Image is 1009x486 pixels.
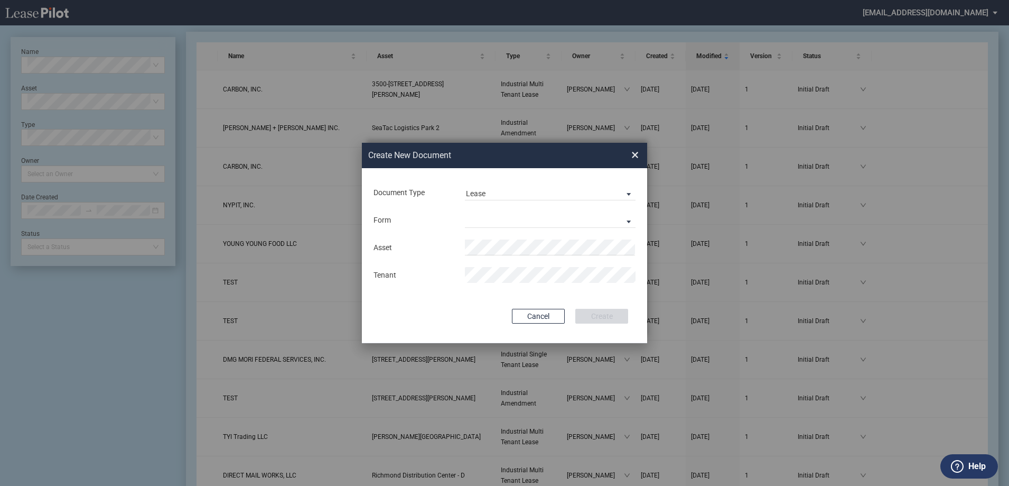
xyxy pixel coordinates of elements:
[367,188,459,198] div: Document Type
[631,146,639,163] span: ×
[465,212,636,228] md-select: Lease Form
[512,309,565,324] button: Cancel
[466,189,485,198] div: Lease
[968,460,986,473] label: Help
[575,309,628,324] button: Create
[367,270,459,281] div: Tenant
[367,243,459,253] div: Asset
[367,215,459,226] div: Form
[465,185,636,200] md-select: Document Type: Lease
[368,150,593,161] h2: Create New Document
[362,143,647,344] md-dialog: Create New ...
